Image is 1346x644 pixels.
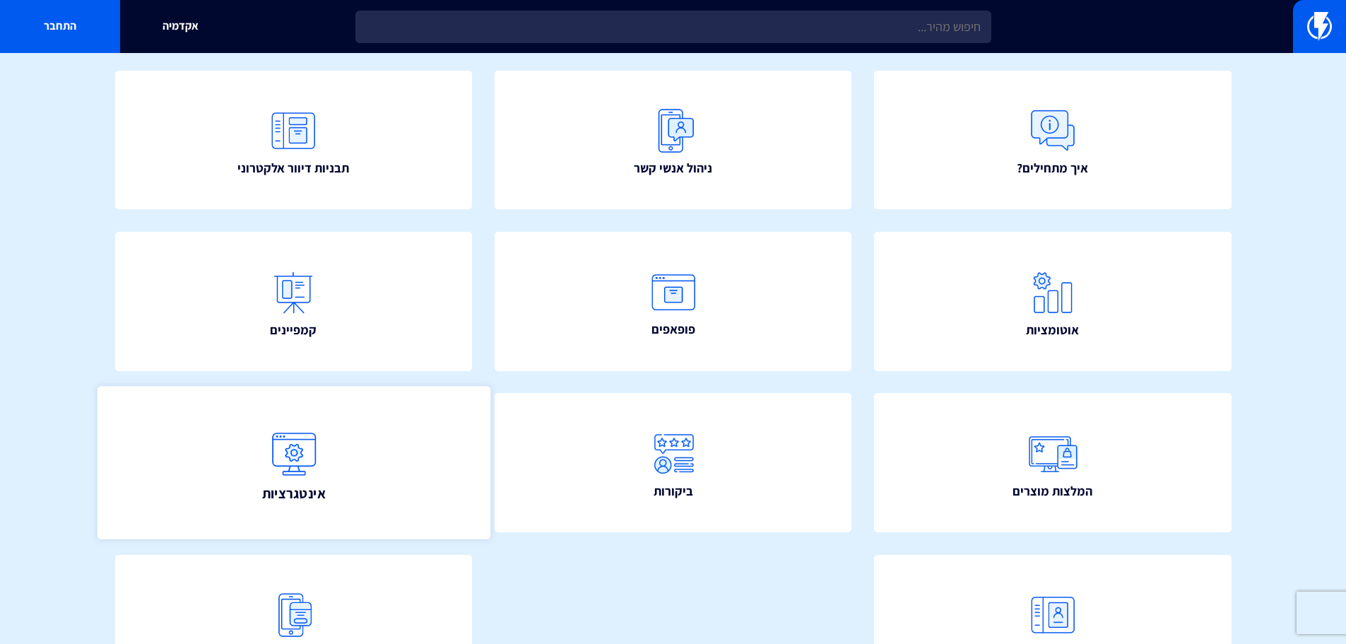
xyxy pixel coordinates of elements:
span: פופאפים [651,320,695,339]
a: ניהול אנשי קשר [495,71,852,210]
a: אינטגרציות [97,387,490,539]
span: אינטגרציות [261,484,325,503]
a: אוטומציות [874,232,1232,371]
input: חיפוש מהיר... [355,11,991,43]
a: פופאפים [495,232,852,371]
span: ניהול אנשי קשר [634,159,712,177]
span: ביקורות [654,482,693,500]
span: קמפיינים [270,321,317,339]
a: המלצות מוצרים [874,393,1232,532]
span: אוטומציות [1026,321,1079,339]
span: המלצות מוצרים [1013,482,1092,500]
a: תבניות דיוור אלקטרוני [115,71,473,210]
a: איך מתחילים? [874,71,1232,210]
a: קמפיינים [115,232,473,371]
span: איך מתחילים? [1017,159,1088,177]
a: ביקורות [495,393,852,532]
span: תבניות דיוור אלקטרוני [237,159,349,177]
